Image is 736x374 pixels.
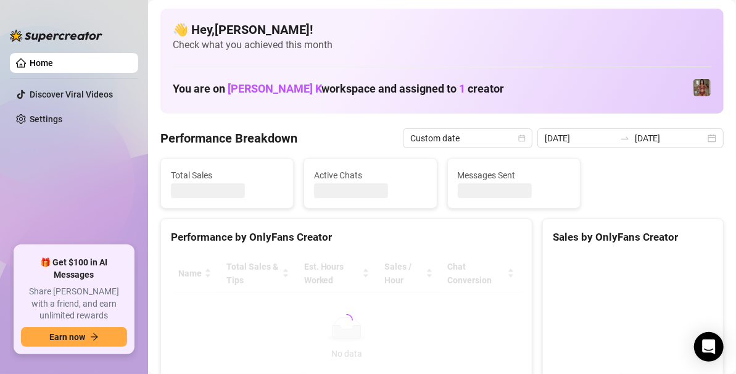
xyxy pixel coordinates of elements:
[553,229,713,246] div: Sales by OnlyFans Creator
[10,30,102,42] img: logo-BBDzfeDw.svg
[635,131,705,145] input: End date
[160,130,297,147] h4: Performance Breakdown
[21,286,127,322] span: Share [PERSON_NAME] with a friend, and earn unlimited rewards
[314,168,426,182] span: Active Chats
[620,133,630,143] span: swap-right
[173,21,711,38] h4: 👋 Hey, [PERSON_NAME] !
[30,58,53,68] a: Home
[458,168,570,182] span: Messages Sent
[21,327,127,347] button: Earn nowarrow-right
[620,133,630,143] span: to
[171,168,283,182] span: Total Sales
[545,131,615,145] input: Start date
[90,333,99,341] span: arrow-right
[338,312,355,328] span: loading
[173,38,711,52] span: Check what you achieved this month
[49,332,85,342] span: Earn now
[30,114,62,124] a: Settings
[410,129,525,148] span: Custom date
[228,82,321,95] span: [PERSON_NAME] K
[173,82,504,96] h1: You are on workspace and assigned to creator
[518,135,526,142] span: calendar
[30,89,113,99] a: Discover Viral Videos
[171,229,522,246] div: Performance by OnlyFans Creator
[459,82,465,95] span: 1
[693,79,711,96] img: Greek
[694,332,724,362] div: Open Intercom Messenger
[21,257,127,281] span: 🎁 Get $100 in AI Messages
